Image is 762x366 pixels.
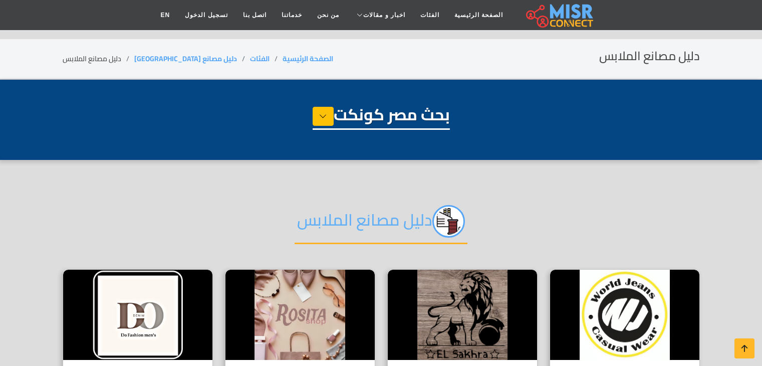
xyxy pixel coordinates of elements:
li: دليل مصانع الملابس [63,54,134,64]
a: تسجيل الدخول [177,6,235,25]
img: مكتب الصخرة للملابس الجاهزة شبرا [388,270,537,360]
a: EN [153,6,178,25]
img: main.misr_connect [526,3,593,28]
a: دليل مصانع [GEOGRAPHIC_DATA] [134,52,237,65]
a: اتصل بنا [235,6,274,25]
img: مصنع عالم الجينز السوري [550,270,699,360]
a: الصفحة الرئيسية [283,52,333,65]
a: الفئات [250,52,270,65]
a: الصفحة الرئيسية [447,6,511,25]
img: محل Rosita [225,270,375,360]
a: اخبار و مقالات [347,6,413,25]
h2: دليل مصانع الملابس [599,49,700,64]
img: دو جينز [63,270,212,360]
a: الفئات [413,6,447,25]
a: من نحن [310,6,347,25]
h2: دليل مصانع الملابس [295,205,467,244]
img: jc8qEEzyi89FPzAOrPPq.png [432,205,465,238]
span: اخبار و مقالات [363,11,405,20]
h1: بحث مصر كونكت [313,105,450,130]
a: خدماتنا [274,6,310,25]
